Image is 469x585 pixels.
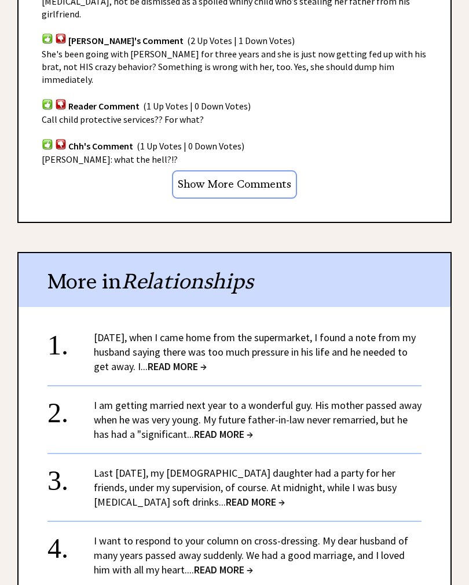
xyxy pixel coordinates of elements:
[42,48,426,85] span: She's been going with [PERSON_NAME] for three years and she is just now getting fed up with his b...
[137,141,244,152] span: (1 Up Votes | 0 Down Votes)
[172,170,297,199] input: Show More Comments
[94,331,416,373] a: [DATE], when I came home from the supermarket, I found a note from my husband saying there was to...
[143,101,251,112] span: (1 Up Votes | 0 Down Votes)
[19,253,450,307] div: More in
[42,153,178,165] span: [PERSON_NAME]: what the hell?!?
[94,534,408,576] a: I want to respond to your column on cross-dressing. My dear husband of many years passed away sud...
[47,466,94,487] div: 3.
[55,98,67,109] img: votdown.png
[47,533,94,555] div: 4.
[55,33,67,44] img: votdown.png
[94,466,397,509] a: Last [DATE], my [DEMOGRAPHIC_DATA] daughter had a party for her friends, under my supervision, of...
[42,138,53,149] img: votup.png
[42,98,53,109] img: votup.png
[55,138,67,149] img: votdown.png
[122,268,254,294] span: Relationships
[194,563,253,576] span: READ MORE →
[94,398,422,441] a: I am getting married next year to a wonderful guy. His mother passed away when he was very young....
[47,398,94,419] div: 2.
[68,101,140,112] span: Reader Comment
[226,495,285,509] span: READ MORE →
[148,360,207,373] span: READ MORE →
[42,114,204,125] span: Call child protective services?? For what?
[68,141,133,152] span: Chh's Comment
[187,35,295,46] span: (2 Up Votes | 1 Down Votes)
[47,330,94,352] div: 1.
[42,33,53,44] img: votup.png
[68,35,184,46] span: [PERSON_NAME]'s Comment
[194,427,253,441] span: READ MORE →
